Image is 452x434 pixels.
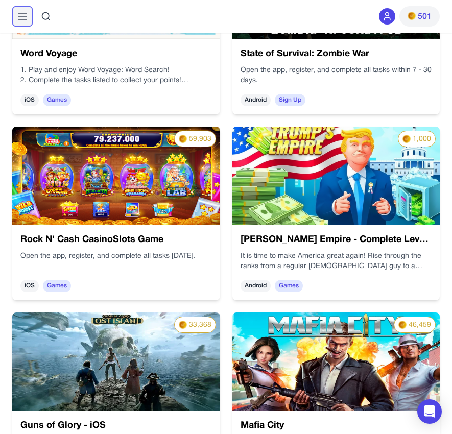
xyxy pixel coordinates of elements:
[409,320,431,330] span: 46,459
[402,135,411,143] img: PMs
[417,399,442,424] div: Open Intercom Messenger
[413,134,431,144] span: 1,000
[20,251,212,261] p: Open the app, register, and complete all tasks [DATE].
[399,6,440,27] button: PMs501
[241,65,432,86] p: Open the app, register, and complete all tasks within 7 - 30 days.
[232,312,440,411] img: 458eefe5-aead-4420-8b58-6e94704f1244.jpg
[179,135,187,143] img: PMs
[20,280,39,292] span: iOS
[241,94,271,106] span: Android
[20,233,212,247] h3: Rock N' Cash CasinoSlots Game
[12,312,220,411] img: a90cf0cf-c774-4d18-8f19-7fed0893804d.webp
[241,233,432,247] h3: [PERSON_NAME] Empire - Complete Level 32 - 3 Days
[408,12,416,20] img: PMs
[189,320,211,330] span: 33,368
[189,134,211,144] span: 59,903
[20,94,39,106] span: iOS
[275,280,303,292] span: Games
[275,94,305,106] span: Sign Up
[20,65,212,76] p: 1. Play and enjoy Word Voyage: Word Search!
[241,280,271,292] span: Android
[232,127,440,225] img: 49b64d60-fe3d-411d-816e-6eba893ab9df.png
[20,76,212,86] p: 2. Complete the tasks listed to collect your points!
[43,280,71,292] span: Games
[12,127,220,225] img: 69aae6c1-7b4f-4190-a664-18117391db8a.webp
[179,321,187,329] img: PMs
[241,47,432,61] h3: State of Survival: Zombie War
[20,47,212,61] h3: Word Voyage
[241,419,432,433] h3: Mafia City
[241,251,432,272] p: It is time to make America great again! Rise through the ranks from a regular [DEMOGRAPHIC_DATA] ...
[20,419,212,433] h3: Guns of Glory - iOS
[43,94,71,106] span: Games
[398,321,407,329] img: PMs
[418,11,432,23] span: 501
